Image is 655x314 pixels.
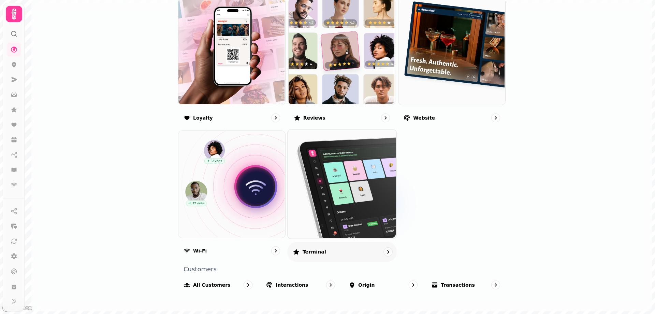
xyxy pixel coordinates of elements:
p: Origin [358,282,375,288]
p: Terminal [302,248,326,255]
svg: go to [492,282,499,288]
svg: go to [245,282,251,288]
svg: go to [382,114,389,121]
p: Interactions [276,282,308,288]
a: Wi-FiWi-Fi [178,131,286,261]
svg: go to [410,282,417,288]
a: Mapbox logo [2,304,32,312]
p: All customers [193,282,231,288]
p: Customers [184,266,506,272]
p: Transactions [441,282,475,288]
p: Loyalty [193,114,213,121]
p: Reviews [303,114,325,121]
svg: go to [384,248,391,255]
a: All customers [178,275,258,295]
svg: go to [272,114,279,121]
a: Transactions [426,275,506,295]
img: Terminal [287,129,395,238]
svg: go to [272,247,279,254]
svg: go to [327,282,334,288]
a: Interactions [261,275,340,295]
a: Origin [343,275,423,295]
p: Wi-Fi [193,247,207,254]
p: Website [413,114,435,121]
svg: go to [492,114,499,121]
img: Wi-Fi [178,130,285,237]
a: TerminalTerminal [287,129,397,262]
